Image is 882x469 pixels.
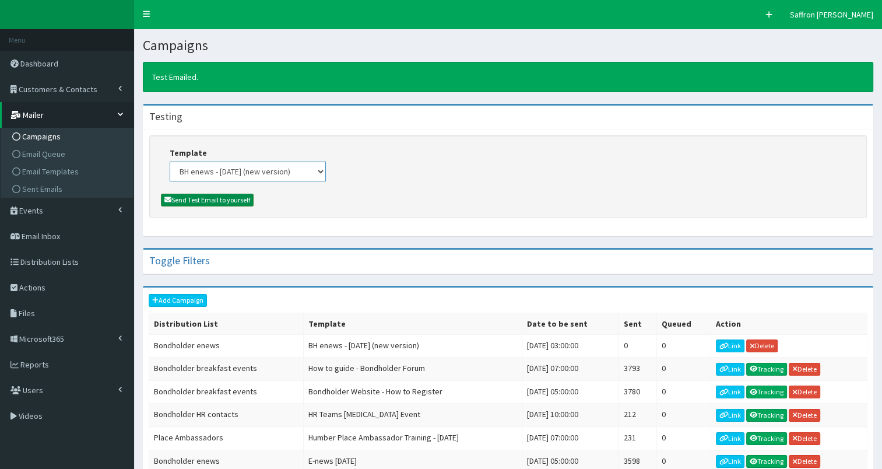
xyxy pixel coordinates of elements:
[746,432,788,445] a: Tracking
[19,334,64,344] span: Microsoft365
[22,166,79,177] span: Email Templates
[303,380,522,404] td: Bondholder Website - How to Register
[149,380,304,404] td: Bondholder breakfast events
[149,111,182,122] h4: Testing
[790,9,873,20] span: Saffron [PERSON_NAME]
[303,358,522,381] td: How to guide - Bondholder Forum
[149,294,207,307] a: Add Campaign
[20,359,49,370] span: Reports
[19,308,35,318] span: Files
[716,339,744,352] a: Link
[619,404,657,427] td: 212
[23,110,44,120] span: Mailer
[716,386,744,398] a: Link
[149,426,304,450] td: Place Ambassadors
[303,313,522,334] th: Template
[303,334,522,358] td: BH enews - [DATE] (new version)
[3,180,133,198] a: Sent Emails
[3,128,133,145] a: Campaigns
[716,363,744,376] a: Link
[619,334,657,358] td: 0
[746,409,788,422] a: Tracking
[20,58,58,69] span: Dashboard
[143,38,873,53] h1: Campaigns
[746,339,778,352] a: Delete
[656,358,711,381] td: 0
[746,455,788,468] a: Tracking
[303,426,522,450] td: Humber Place Ambassador Training - [DATE]
[789,363,820,376] a: Delete
[20,257,79,267] span: Distribution Lists
[143,62,873,92] div: Test Emailed.
[19,84,97,94] span: Customers & Contacts
[789,432,820,445] a: Delete
[19,205,43,216] span: Events
[19,282,45,293] span: Actions
[522,358,619,381] td: [DATE] 07:00:00
[711,313,867,334] th: Action
[303,404,522,427] td: HR Teams [MEDICAL_DATA] Event
[789,455,820,468] a: Delete
[789,409,820,422] a: Delete
[522,380,619,404] td: [DATE] 05:00:00
[522,404,619,427] td: [DATE] 10:00:00
[149,334,304,358] td: Bondholder enews
[716,432,744,445] a: Link
[656,426,711,450] td: 0
[149,404,304,427] td: Bondholder HR contacts
[656,313,711,334] th: Queued
[656,404,711,427] td: 0
[161,194,254,206] button: Send Test Email to yourself
[22,184,62,194] span: Sent Emails
[149,313,304,334] th: Distribution List
[746,386,788,398] a: Tracking
[522,334,619,358] td: [DATE] 03:00:00
[716,455,744,468] a: Link
[522,426,619,450] td: [DATE] 07:00:00
[619,313,657,334] th: Sent
[149,358,304,381] td: Bondholder breakfast events
[522,313,619,334] th: Date to be sent
[619,426,657,450] td: 231
[22,131,61,142] span: Campaigns
[170,147,207,159] label: Template
[619,380,657,404] td: 3780
[716,409,744,422] a: Link
[149,254,210,267] a: Toggle Filters
[746,363,788,376] a: Tracking
[656,380,711,404] td: 0
[619,358,657,381] td: 3793
[22,231,60,242] span: Email Inbox
[789,386,820,398] a: Delete
[22,149,65,159] span: Email Queue
[3,145,133,163] a: Email Queue
[3,163,133,180] a: Email Templates
[656,334,711,358] td: 0
[23,385,43,395] span: Users
[19,411,43,421] span: Videos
